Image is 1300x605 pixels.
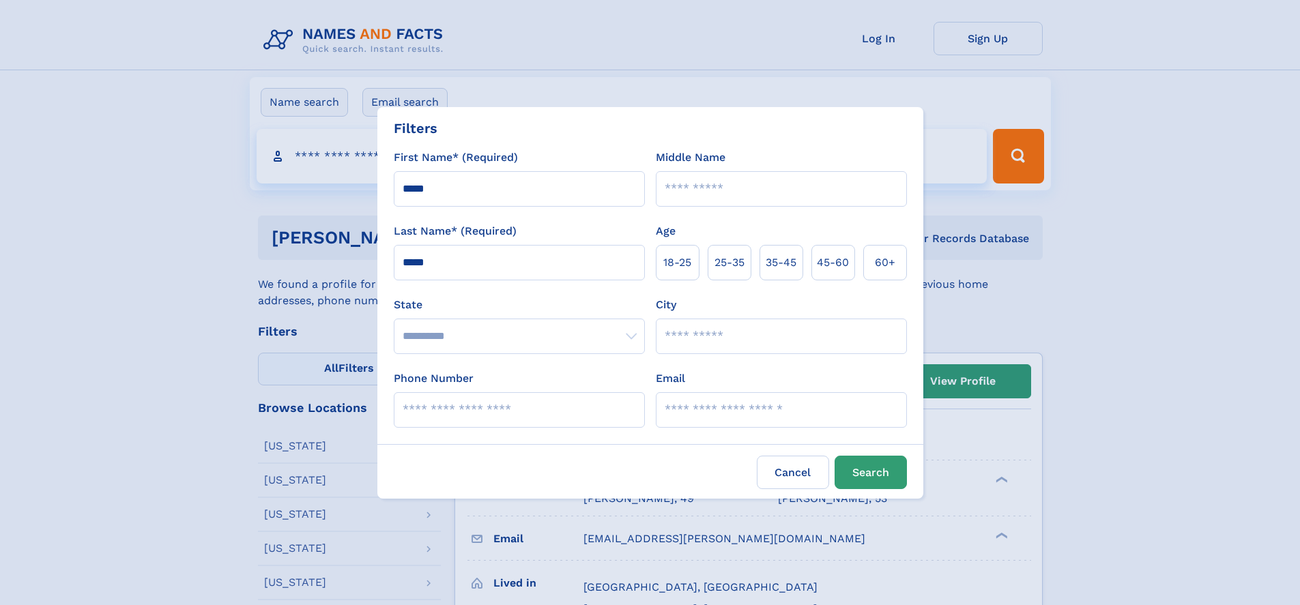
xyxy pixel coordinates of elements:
[714,254,745,271] span: 25‑35
[875,254,895,271] span: 60+
[394,223,517,239] label: Last Name* (Required)
[656,149,725,166] label: Middle Name
[394,149,518,166] label: First Name* (Required)
[394,297,645,313] label: State
[817,254,849,271] span: 45‑60
[656,370,685,387] label: Email
[835,456,907,489] button: Search
[394,118,437,138] div: Filters
[656,223,676,239] label: Age
[766,254,796,271] span: 35‑45
[757,456,829,489] label: Cancel
[663,254,691,271] span: 18‑25
[656,297,676,313] label: City
[394,370,474,387] label: Phone Number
